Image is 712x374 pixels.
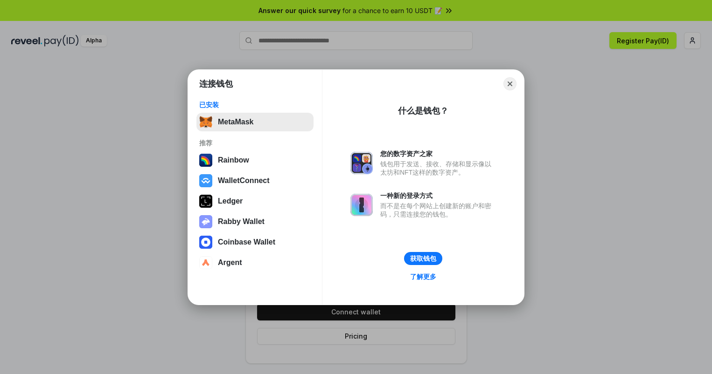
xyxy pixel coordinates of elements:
div: 推荐 [199,139,311,147]
button: Rainbow [196,151,314,170]
h1: 连接钱包 [199,78,233,89]
img: svg+xml,%3Csvg%20width%3D%2228%22%20height%3D%2228%22%20viewBox%3D%220%200%2028%2028%22%20fill%3D... [199,236,212,249]
img: svg+xml,%3Csvg%20xmlns%3D%22http%3A%2F%2Fwww.w3.org%2F2000%2Fsvg%22%20fill%3D%22none%22%20viewBox... [350,194,373,216]
button: Rabby Wallet [196,212,314,231]
img: svg+xml,%3Csvg%20xmlns%3D%22http%3A%2F%2Fwww.w3.org%2F2000%2Fsvg%22%20fill%3D%22none%22%20viewBox... [199,215,212,228]
img: svg+xml,%3Csvg%20fill%3D%22none%22%20height%3D%2233%22%20viewBox%3D%220%200%2035%2033%22%20width%... [199,116,212,129]
img: svg+xml,%3Csvg%20xmlns%3D%22http%3A%2F%2Fwww.w3.org%2F2000%2Fsvg%22%20width%3D%2228%22%20height%3... [199,195,212,208]
div: Rainbow [218,156,249,164]
div: Ledger [218,197,243,205]
img: svg+xml,%3Csvg%20xmlns%3D%22http%3A%2F%2Fwww.w3.org%2F2000%2Fsvg%22%20fill%3D%22none%22%20viewBox... [350,152,373,174]
button: MetaMask [196,113,314,131]
div: 什么是钱包？ [398,105,448,116]
button: WalletConnect [196,171,314,190]
div: 您的数字资产之家 [380,150,496,158]
div: 已安装 [199,101,311,109]
div: Argent [218,258,242,267]
a: 了解更多 [405,271,442,283]
div: 而不是在每个网站上创建新的账户和密码，只需连接您的钱包。 [380,202,496,218]
button: 获取钱包 [404,252,442,265]
button: Ledger [196,192,314,211]
button: Argent [196,253,314,272]
img: svg+xml,%3Csvg%20width%3D%2228%22%20height%3D%2228%22%20viewBox%3D%220%200%2028%2028%22%20fill%3D... [199,174,212,187]
img: svg+xml,%3Csvg%20width%3D%22120%22%20height%3D%22120%22%20viewBox%3D%220%200%20120%20120%22%20fil... [199,154,212,167]
div: 钱包用于发送、接收、存储和显示像以太坊和NFT这样的数字资产。 [380,160,496,177]
div: Rabby Wallet [218,218,265,226]
div: 了解更多 [410,272,436,281]
div: 一种新的登录方式 [380,191,496,200]
div: 获取钱包 [410,254,436,263]
div: Coinbase Wallet [218,238,275,246]
button: Close [503,77,517,90]
img: svg+xml,%3Csvg%20width%3D%2228%22%20height%3D%2228%22%20viewBox%3D%220%200%2028%2028%22%20fill%3D... [199,256,212,269]
div: MetaMask [218,118,253,126]
button: Coinbase Wallet [196,233,314,252]
div: WalletConnect [218,177,270,185]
